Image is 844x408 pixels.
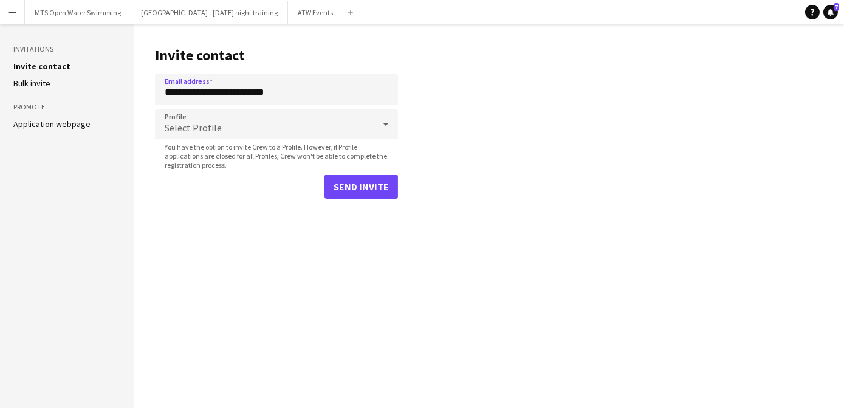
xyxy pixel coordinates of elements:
[288,1,343,24] button: ATW Events
[131,1,288,24] button: [GEOGRAPHIC_DATA] - [DATE] night training
[13,78,50,89] a: Bulk invite
[25,1,131,24] button: MTS Open Water Swimming
[13,119,91,130] a: Application webpage
[13,61,70,72] a: Invite contact
[155,142,398,170] span: You have the option to invite Crew to a Profile. However, if Profile applications are closed for ...
[165,122,222,134] span: Select Profile
[13,44,120,55] h3: Invitations
[823,5,838,19] a: 7
[155,46,398,64] h1: Invite contact
[13,102,120,112] h3: Promote
[834,3,839,11] span: 7
[324,175,398,199] button: Send invite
